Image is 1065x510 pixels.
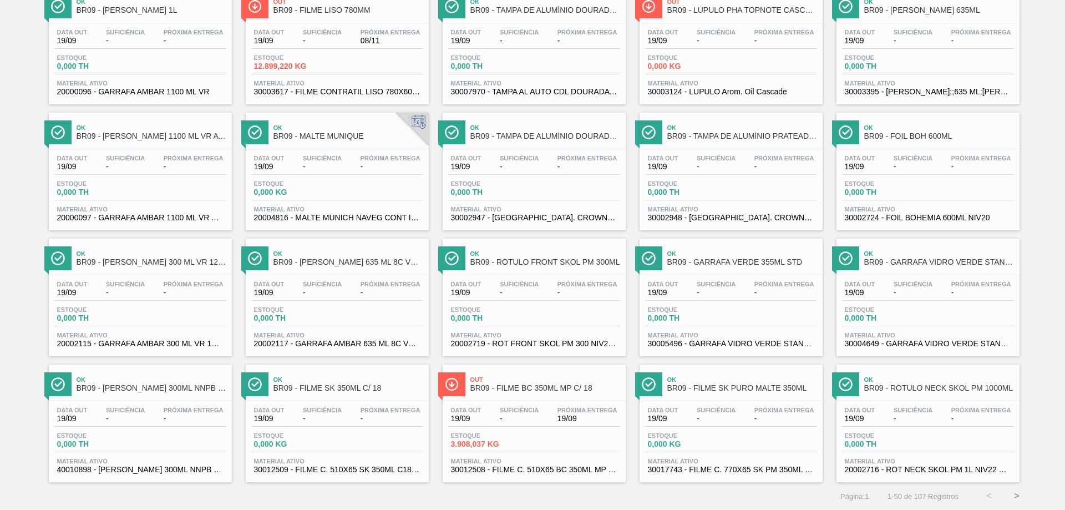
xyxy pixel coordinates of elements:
span: Estoque [57,180,135,187]
span: - [697,37,736,45]
span: Próxima Entrega [557,155,617,161]
img: Ícone [51,125,65,139]
span: BR09 - FILME SK 350ML C/ 18 [273,384,423,392]
span: Suficiência [106,281,145,287]
span: Estoque [57,54,135,61]
span: 0,000 TH [57,62,135,70]
span: Data out [451,281,481,287]
span: Próxima Entrega [951,407,1011,413]
span: Data out [845,407,875,413]
span: - [164,415,224,423]
span: Suficiência [697,407,736,413]
img: Ícone [642,251,656,265]
span: 30007970 - TAMPA AL AUTO CDL DOURADA CANPACK [451,88,617,96]
span: Data out [845,155,875,161]
a: ÍconeOkBR09 - RÓTULO NECK SKOL PM 1000MLData out19/09Suficiência-Próxima Entrega-Estoque0,000 THM... [828,356,1025,482]
span: 20000097 - GARRAFA AMBAR 1100 ML VR ATG [57,214,224,222]
span: Material ativo [648,332,814,339]
span: - [697,289,736,297]
span: Estoque [845,54,922,61]
span: Próxima Entrega [754,281,814,287]
a: ÍconeOkBR09 - FOIL BOH 600MLData out19/09Suficiência-Próxima Entrega-Estoque0,000 THMaterial ativ... [828,104,1025,230]
button: > [1003,482,1031,510]
span: Próxima Entrega [754,155,814,161]
span: 19/09 [648,415,678,423]
span: 0,000 TH [451,188,529,196]
span: Data out [648,407,678,413]
span: 19/09 [557,415,617,423]
span: - [303,289,342,297]
span: Ok [667,124,817,131]
span: BR09 - FILME BC 350ML MP C/ 18 [470,384,620,392]
span: Suficiência [500,155,539,161]
span: Material ativo [451,332,617,339]
span: - [164,289,224,297]
span: 08/11 [361,37,420,45]
span: Próxima Entrega [951,29,1011,36]
span: - [951,415,1011,423]
span: Estoque [254,432,332,439]
span: - [557,37,617,45]
span: - [106,415,145,423]
span: - [894,415,932,423]
a: ÍconeOkBR09 - TAMPA DE ALUMÍNIO DOURADA CROWN ISEData out19/09Suficiência-Próxima Entrega-Estoque... [434,104,631,230]
span: 0,000 TH [845,314,922,322]
span: Ok [470,250,620,257]
span: 0,000 TH [648,188,726,196]
a: ÍconeOkBR09 - [PERSON_NAME] 635 ML 8C VR ATGData out19/09Suficiência-Próxima Entrega-Estoque0,000... [237,230,434,356]
span: 0,000 TH [648,314,726,322]
span: Material ativo [845,332,1011,339]
a: ÍconeOkBR09 - MALTE MUNIQUEData out19/09Suficiência-Próxima Entrega-Estoque0,000 KGMaterial ativo... [237,104,434,230]
span: Suficiência [697,29,736,36]
a: ÍconeOkBR09 - FILME SK PURO MALTE 350MLData out19/09Suficiência-Próxima Entrega-Estoque0,000 KGMa... [631,356,828,482]
span: 0,000 TH [57,440,135,448]
span: Suficiência [500,29,539,36]
span: Material ativo [845,206,1011,213]
span: 20002117 - GARRAFA AMBAR 635 ML 8C VR ATG [254,340,420,348]
span: Estoque [648,432,726,439]
span: 20002115 - GARRAFA AMBAR 300 ML VR 12C ATG [57,340,224,348]
span: Próxima Entrega [754,407,814,413]
span: Data out [648,29,678,36]
span: Ok [273,124,423,131]
span: - [500,415,539,423]
span: Próxima Entrega [164,281,224,287]
span: Material ativo [451,80,617,87]
span: 0,000 TH [451,62,529,70]
span: 19/09 [451,163,481,171]
span: 30012509 - FILME C. 510X65 SK 350ML C18 429 [254,466,420,474]
span: Ok [77,376,226,383]
span: - [697,163,736,171]
span: Suficiência [500,407,539,413]
span: 20000096 - GARRAFA AMBAR 1100 ML VR [57,88,224,96]
img: Ícone [51,251,65,265]
span: BR09 - GARRAFA ÂMBAR 1L [77,6,226,14]
span: Data out [648,281,678,287]
span: 0,000 TH [57,314,135,322]
span: BR09 - GARRAFA AMBAR 635 ML 8C VR ATG [273,258,423,266]
span: Próxima Entrega [361,407,420,413]
span: BR09 - FILME SK PURO MALTE 350ML [667,384,817,392]
span: BR09 - GARRAFA AMBAR 300 ML VR 12C ATG [77,258,226,266]
img: Ícone [445,125,459,139]
span: 0,000 TH [451,314,529,322]
span: Out [470,376,620,383]
span: Suficiência [894,155,932,161]
span: Data out [57,155,88,161]
span: - [894,37,932,45]
span: Estoque [254,306,332,313]
span: Próxima Entrega [164,155,224,161]
span: Estoque [451,306,529,313]
span: 30012508 - FILME C. 510X65 BC 350ML MP C18 429 [451,466,617,474]
span: 30003617 - FILME CONTRATIL LISO 780X60 MICRA;FILME [254,88,420,96]
span: Material ativo [648,80,814,87]
span: - [303,163,342,171]
span: Suficiência [106,155,145,161]
span: - [303,37,342,45]
span: Suficiência [106,29,145,36]
span: 0,000 TH [254,314,332,322]
span: Material ativo [254,458,420,464]
span: Ok [470,124,620,131]
span: Ok [273,376,423,383]
span: Data out [57,407,88,413]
